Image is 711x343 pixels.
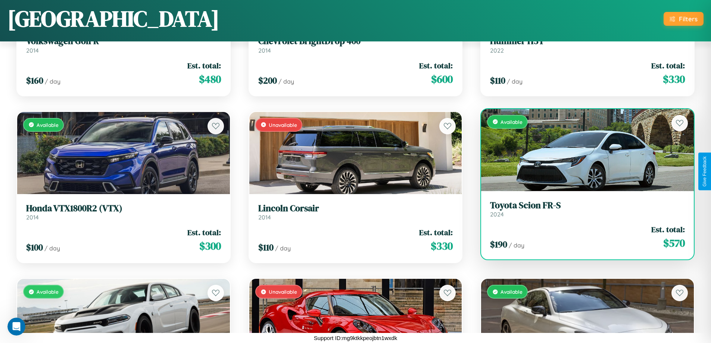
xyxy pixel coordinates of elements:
h3: Lincoln Corsair [258,203,453,214]
div: Give Feedback [702,156,707,187]
span: $ 330 [663,72,685,87]
span: Est. total: [651,60,685,71]
div: Filters [679,15,698,23]
span: $ 480 [199,72,221,87]
span: 2014 [258,47,271,54]
span: / day [507,78,523,85]
span: $ 110 [258,241,274,253]
span: / day [275,244,291,252]
h3: Toyota Scion FR-S [490,200,685,211]
span: $ 190 [490,238,507,250]
h3: Chevrolet BrightDrop 400 [258,36,453,47]
a: Lincoln Corsair2014 [258,203,453,221]
span: 2022 [490,47,504,54]
span: $ 600 [431,72,453,87]
span: Est. total: [187,60,221,71]
a: Toyota Scion FR-S2024 [490,200,685,218]
a: Hummer H3T2022 [490,36,685,54]
span: Unavailable [269,289,297,295]
a: Volkswagen Golf R2014 [26,36,221,54]
span: 2014 [26,213,39,221]
span: Available [500,119,523,125]
span: / day [509,241,524,249]
span: Available [37,122,59,128]
span: $ 570 [663,236,685,250]
span: Est. total: [419,60,453,71]
span: 2014 [26,47,39,54]
span: $ 200 [258,74,277,87]
h1: [GEOGRAPHIC_DATA] [7,3,219,34]
h3: Volkswagen Golf R [26,36,221,47]
span: / day [45,78,60,85]
span: Est. total: [419,227,453,238]
span: $ 330 [431,238,453,253]
span: $ 110 [490,74,505,87]
span: Available [37,289,59,295]
iframe: Intercom live chat [7,318,25,336]
span: Unavailable [269,122,297,128]
span: Available [500,289,523,295]
span: 2024 [490,211,504,218]
span: Est. total: [187,227,221,238]
span: / day [44,244,60,252]
span: 2014 [258,213,271,221]
h3: Hummer H3T [490,36,685,47]
span: $ 100 [26,241,43,253]
button: Filters [664,12,704,26]
h3: Honda VTX1800R2 (VTX) [26,203,221,214]
a: Chevrolet BrightDrop 4002014 [258,36,453,54]
span: $ 160 [26,74,43,87]
span: Est. total: [651,224,685,235]
p: Support ID: mg9ktkkpeojbtn1wxdk [314,333,397,343]
a: Honda VTX1800R2 (VTX)2014 [26,203,221,221]
span: $ 300 [199,238,221,253]
span: / day [278,78,294,85]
